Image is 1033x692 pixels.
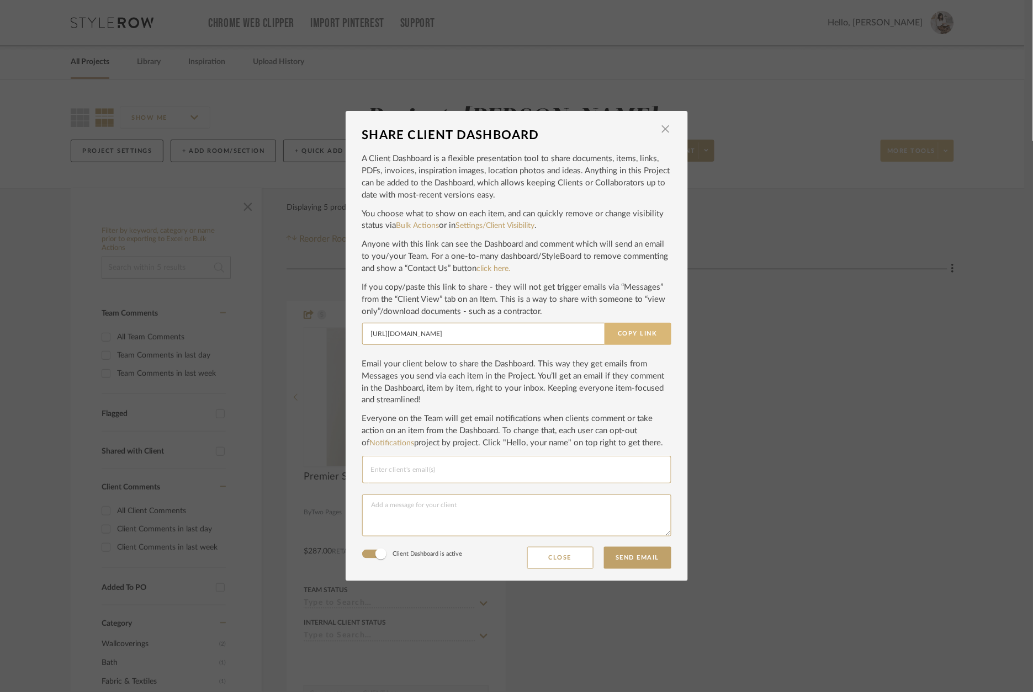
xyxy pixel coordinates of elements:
[362,238,671,275] p: Anyone with this link can see the Dashboard and comment which will send an email to you/your Team...
[605,323,671,345] button: Copy Link
[362,281,671,318] p: If you copy/paste this link to share - they will not get trigger emails via “Messages” from the “...
[362,413,671,449] p: Everyone on the Team will get email notifications when clients comment or take action on an item ...
[396,222,439,230] a: Bulk Actions
[456,222,535,230] a: Settings/Client Visibility
[477,265,511,273] a: click here.
[362,208,671,232] p: You choose what to show on each item, and can quickly remove or change visibility status via or in .
[370,439,415,447] a: Notifications
[371,462,663,477] mat-chip-grid: Email selection
[527,547,594,569] button: Close
[362,123,655,147] div: SHARE CLIENT DASHBOARD
[655,123,677,135] button: Close
[371,463,663,476] input: Enter client's email(s)
[362,358,671,407] p: Email your client below to share the Dashboard. This way they get emails from Messages you send v...
[362,153,671,201] p: A Client Dashboard is a flexible presentation tool to share documents, items, links, PDFs, invoic...
[362,123,671,147] dialog-header: SHARE CLIENT DASHBOARD
[604,547,671,569] button: Send Email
